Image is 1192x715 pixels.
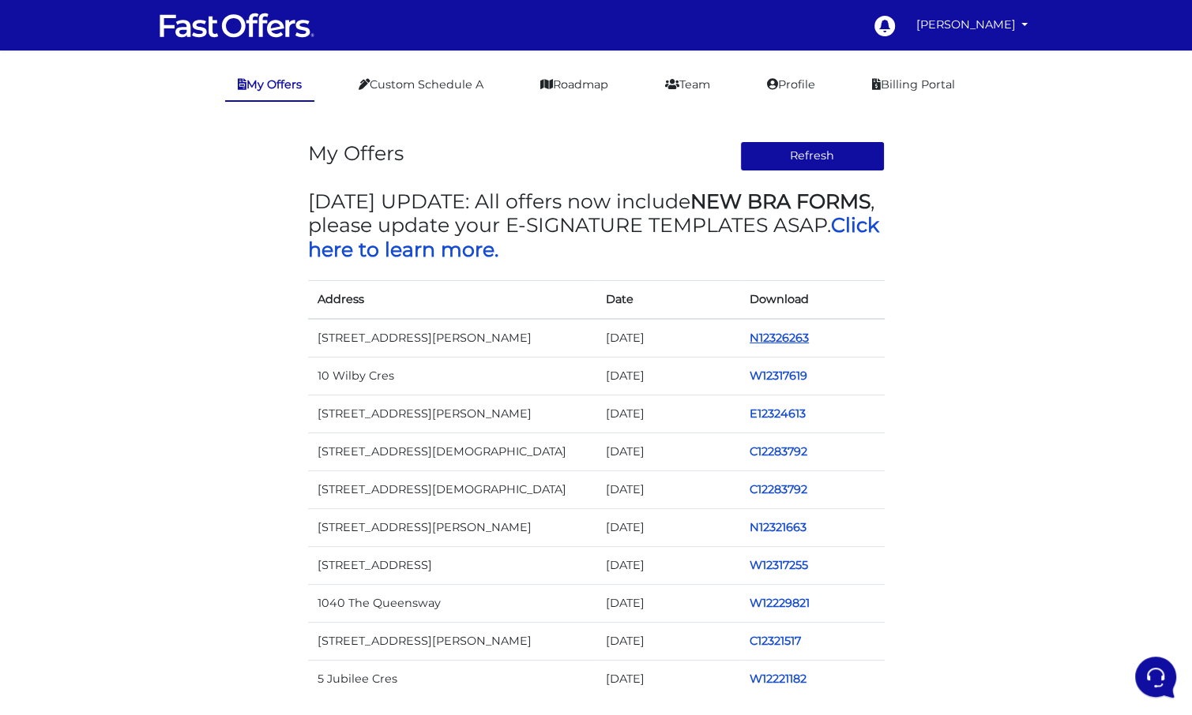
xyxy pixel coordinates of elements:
[528,69,621,100] a: Roadmap
[596,623,741,661] td: [DATE]
[308,470,596,508] td: [STREET_ADDRESS][DEMOGRAPHIC_DATA]
[910,9,1035,40] a: [PERSON_NAME]
[13,13,265,63] h2: Hello [PERSON_NAME] 👋
[13,507,110,543] button: Home
[750,482,807,496] a: C12283792
[25,285,107,298] span: Find an Answer
[308,585,596,623] td: 1040 The Queensway
[596,470,741,508] td: [DATE]
[25,222,291,253] button: Start a Conversation
[596,432,741,470] td: [DATE]
[308,661,596,698] td: 5 Jubilee Cres
[206,507,303,543] button: Help
[740,280,885,319] th: Download
[66,174,243,190] span: Fast Offers Support
[245,529,265,543] p: Help
[859,69,968,100] a: Billing Portal
[114,231,221,244] span: Start a Conversation
[750,520,807,534] a: N12321663
[750,444,807,459] a: C12283792
[596,357,741,395] td: [DATE]
[652,69,723,100] a: Team
[596,395,741,432] td: [DATE]
[750,406,806,421] a: E12324613
[136,529,181,543] p: Messages
[596,319,741,357] td: [DATE]
[308,280,596,319] th: Address
[225,69,314,102] a: My Offers
[750,331,809,345] a: N12326263
[25,88,128,101] span: Your Conversations
[255,88,291,101] a: See all
[66,133,242,148] p: You: I know I can change it on PDF I just want it to always be like this since I have to change e...
[690,189,870,213] strong: NEW BRA FORMS
[308,357,596,395] td: 10 Wilby Cres
[25,115,57,147] img: dark
[1132,653,1179,701] iframe: Customerly Messenger Launcher
[197,285,291,298] a: Open Help Center
[308,319,596,357] td: [STREET_ADDRESS][PERSON_NAME]
[25,176,57,208] img: dark
[596,509,741,547] td: [DATE]
[750,596,810,610] a: W12229821
[308,432,596,470] td: [STREET_ADDRESS][DEMOGRAPHIC_DATA]
[308,141,404,165] h3: My Offers
[19,107,297,155] a: AuraYou:I know I can change it on PDF I just want it to always be like this since I have to chang...
[66,193,243,209] p: You: I just want that on 1 page, and when I do fast offers to only have it on Schedule A page 1. ...
[740,141,885,171] button: Refresh
[66,114,242,129] span: Aura
[251,114,291,128] p: 4mo ago
[308,189,885,261] h3: [DATE] UPDATE: All offers now include , please update your E-SIGNATURE TEMPLATES ASAP.
[750,634,801,648] a: C12321517
[110,507,207,543] button: Messages
[308,547,596,585] td: [STREET_ADDRESS]
[19,168,297,215] a: Fast Offers SupportYou:I just want that on 1 page, and when I do fast offers to only have it on S...
[308,213,879,260] a: Click here to learn more.
[750,558,808,572] a: W12317255
[596,585,741,623] td: [DATE]
[308,623,596,661] td: [STREET_ADDRESS][PERSON_NAME]
[346,69,496,100] a: Custom Schedule A
[754,69,828,100] a: Profile
[750,672,807,686] a: W12221182
[596,661,741,698] td: [DATE]
[308,509,596,547] td: [STREET_ADDRESS][PERSON_NAME]
[596,280,741,319] th: Date
[47,529,74,543] p: Home
[253,174,291,189] p: 7mo ago
[308,395,596,432] td: [STREET_ADDRESS][PERSON_NAME]
[596,547,741,585] td: [DATE]
[750,369,807,383] a: W12317619
[36,319,258,335] input: Search for an Article...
